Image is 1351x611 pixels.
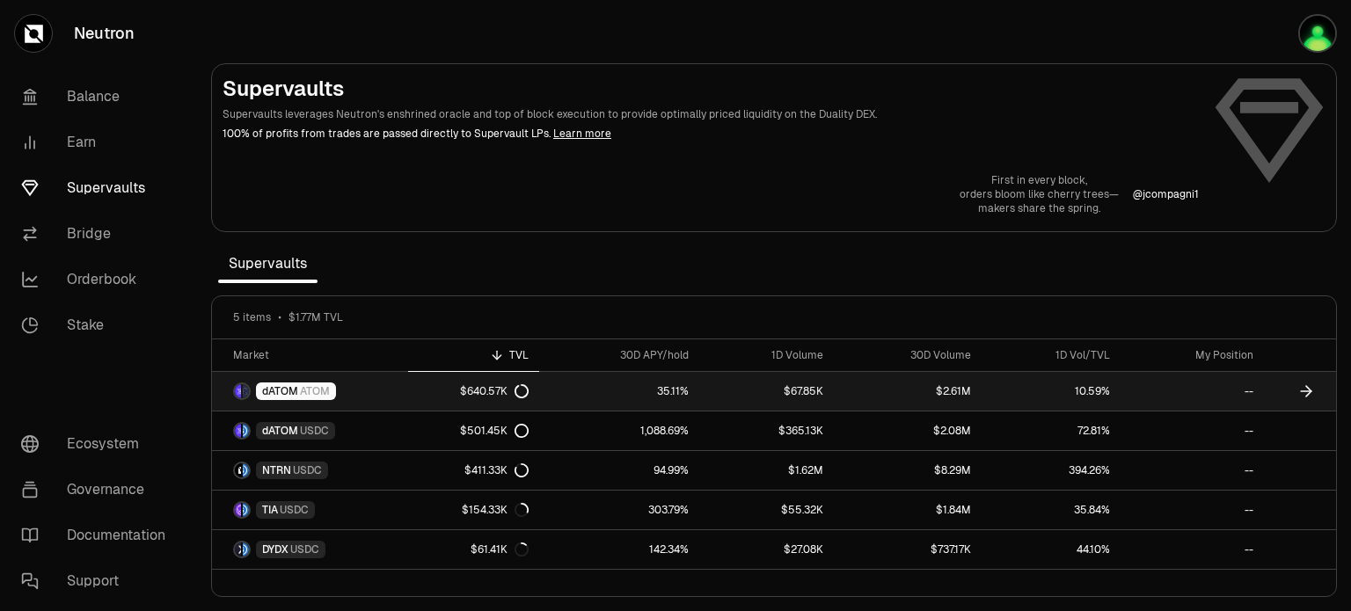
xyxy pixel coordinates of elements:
[1133,187,1199,201] a: @jcompagni1
[699,491,834,529] a: $55.32K
[550,348,688,362] div: 30D APY/hold
[699,530,834,569] a: $27.08K
[235,384,241,398] img: dATOM Logo
[699,411,834,450] a: $365.13K
[1121,411,1265,450] a: --
[290,542,319,556] span: USDC
[7,211,190,257] a: Bridge
[7,165,190,211] a: Supervaults
[235,542,241,556] img: DYDX Logo
[212,372,408,411] a: dATOM LogoATOM LogodATOMATOM
[7,74,190,120] a: Balance
[262,424,298,438] span: dATOM
[235,503,241,517] img: TIA Logo
[288,310,343,324] span: $1.77M TVL
[243,424,249,438] img: USDC Logo
[834,411,982,450] a: $2.08M
[223,106,1199,122] p: Supervaults leverages Neutron's enshrined oracle and top of block execution to provide optimally ...
[408,411,539,450] a: $501.45K
[1121,530,1265,569] a: --
[300,424,329,438] span: USDC
[460,424,529,438] div: $501.45K
[235,424,241,438] img: dATOM Logo
[710,348,823,362] div: 1D Volume
[262,503,278,517] span: TIA
[212,451,408,490] a: NTRN LogoUSDC LogoNTRNUSDC
[539,411,698,450] a: 1,088.69%
[223,75,1199,103] h2: Supervaults
[834,530,982,569] a: $737.17K
[553,127,611,141] a: Learn more
[960,173,1119,215] a: First in every block,orders bloom like cherry trees—makers share the spring.
[280,503,309,517] span: USDC
[262,542,288,556] span: DYDX
[960,187,1119,201] p: orders bloom like cherry trees—
[243,463,249,477] img: USDC Logo
[212,530,408,569] a: DYDX LogoUSDC LogoDYDXUSDC
[699,451,834,490] a: $1.62M
[1121,372,1265,411] a: --
[844,348,971,362] div: 30D Volume
[262,463,291,477] span: NTRN
[539,530,698,569] a: 142.34%
[7,558,190,604] a: Support
[7,257,190,302] a: Orderbook
[419,348,529,362] div: TVL
[233,348,398,362] div: Market
[7,467,190,513] a: Governance
[699,372,834,411] a: $67.85K
[223,126,1199,142] p: 100% of profits from trades are passed directly to Supervault LPs.
[243,542,249,556] img: USDC Logo
[1298,14,1337,53] img: Tay Cosmos
[1121,451,1265,490] a: --
[262,384,298,398] span: dATOM
[408,451,539,490] a: $411.33K
[7,302,190,348] a: Stake
[539,491,698,529] a: 303.79%
[408,372,539,411] a: $640.57K
[834,372,982,411] a: $2.61M
[7,120,190,165] a: Earn
[539,451,698,490] a: 94.99%
[992,348,1110,362] div: 1D Vol/TVL
[293,463,322,477] span: USDC
[235,463,241,477] img: NTRN Logo
[982,451,1121,490] a: 394.26%
[982,411,1121,450] a: 72.81%
[233,310,271,324] span: 5 items
[982,530,1121,569] a: 44.10%
[982,491,1121,529] a: 35.84%
[7,513,190,558] a: Documentation
[460,384,529,398] div: $640.57K
[408,491,539,529] a: $154.33K
[212,411,408,450] a: dATOM LogoUSDC LogodATOMUSDC
[300,384,330,398] span: ATOM
[243,384,249,398] img: ATOM Logo
[212,491,408,529] a: TIA LogoUSDC LogoTIAUSDC
[464,463,529,477] div: $411.33K
[218,246,318,281] span: Supervaults
[471,542,529,556] div: $61.41K
[408,530,539,569] a: $61.41K
[834,491,982,529] a: $1.84M
[1121,491,1265,529] a: --
[1133,187,1199,201] p: @ jcompagni1
[1131,348,1254,362] div: My Position
[539,372,698,411] a: 35.11%
[960,173,1119,187] p: First in every block,
[982,372,1121,411] a: 10.59%
[834,451,982,490] a: $8.29M
[243,503,249,517] img: USDC Logo
[960,201,1119,215] p: makers share the spring.
[7,421,190,467] a: Ecosystem
[462,503,529,517] div: $154.33K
